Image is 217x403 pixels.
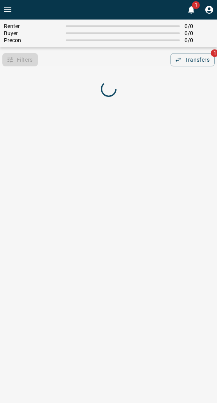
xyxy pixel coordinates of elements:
span: 0 / 0 [185,37,213,43]
span: Renter [4,23,61,29]
button: Transfers [170,53,215,66]
span: 1 [192,1,200,9]
span: Buyer [4,30,61,36]
button: Profile [201,2,217,18]
span: 0 / 0 [185,30,213,36]
span: Precon [4,37,61,43]
button: 1 [183,2,199,18]
span: 0 / 0 [185,23,213,29]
